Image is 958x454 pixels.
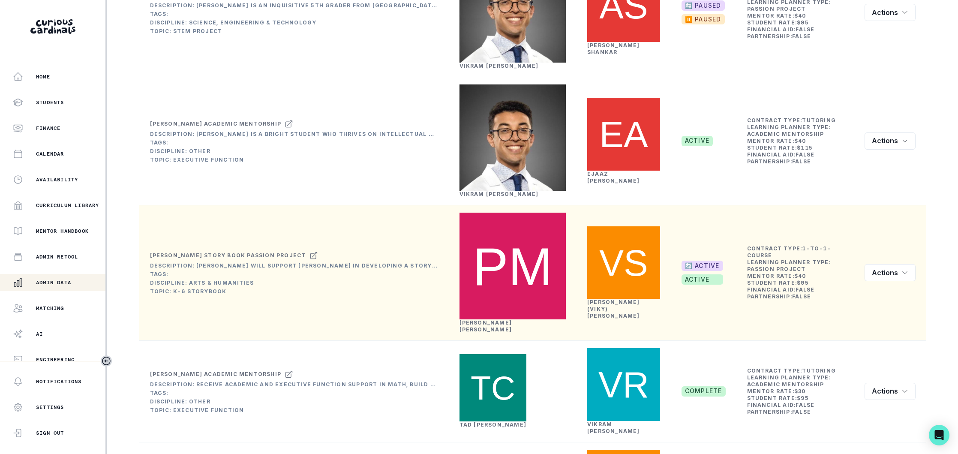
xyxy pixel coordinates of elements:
[150,280,438,286] div: Discipline: Arts & Humanities
[36,228,89,235] p: Mentor Handbook
[36,73,50,80] p: Home
[150,148,438,155] div: Discipline: Other
[459,421,526,428] a: Tad [PERSON_NAME]
[459,319,512,333] a: [PERSON_NAME] [PERSON_NAME]
[747,381,824,388] b: Academic Mentorship
[36,253,78,260] p: Admin Retool
[150,156,438,163] div: Topic: Executive Function
[150,288,438,295] div: Topic: K-6 Storybook
[150,407,438,414] div: Topic: Executive Function
[150,28,438,35] div: Topic: STEM Project
[150,19,438,26] div: Discipline: Science, Engineering & Technology
[747,131,824,137] b: Academic Mentorship
[36,176,78,183] p: Availability
[747,245,831,259] b: 1-to-1-course
[796,26,814,33] b: false
[682,386,726,397] span: complete
[150,398,438,405] div: Discipline: Other
[150,252,306,259] div: [PERSON_NAME] Story Book Passion Project
[794,273,806,279] b: $ 40
[587,42,640,55] a: [PERSON_NAME] Shankar
[150,271,438,278] div: Tags:
[865,4,916,21] button: row menu
[36,202,99,209] p: Curriculum Library
[865,383,916,400] button: row menu
[30,19,75,34] img: Curious Cardinals Logo
[796,402,814,408] b: false
[794,12,806,19] b: $ 40
[36,430,64,436] p: Sign Out
[682,0,725,11] span: 🔄 PAUSED
[101,355,112,367] button: Toggle sidebar
[865,264,916,281] button: row menu
[36,305,64,312] p: Matching
[747,266,806,272] b: Passion Project
[802,367,836,374] b: tutoring
[747,245,844,301] td: Contract Type: Learning Planner Type: Mentor Rate: Student Rate: Financial Aid: Partnership:
[792,158,811,165] b: false
[150,139,438,146] div: Tags:
[36,331,43,337] p: AI
[150,131,438,138] div: Description: [PERSON_NAME] is a bright student who thrives on intellectual challenges but often f...
[792,293,811,300] b: false
[682,136,713,146] span: active
[794,138,806,144] b: $ 40
[802,117,836,123] b: tutoring
[36,378,82,385] p: Notifications
[150,262,438,269] div: Description: [PERSON_NAME] will support [PERSON_NAME] in developing a storybook.
[587,171,640,184] a: Ejaaz [PERSON_NAME]
[792,33,811,39] b: false
[587,299,640,319] a: [PERSON_NAME] (Viky) [PERSON_NAME]
[459,63,539,69] a: Vikram [PERSON_NAME]
[36,150,64,157] p: Calendar
[150,390,438,397] div: Tags:
[459,191,539,197] a: Vikram [PERSON_NAME]
[587,421,640,434] a: Vikram [PERSON_NAME]
[36,356,75,363] p: Engineering
[150,381,438,388] div: Description: Receive academic and executive function support in math, build confidence in [PERSON...
[794,388,806,394] b: $ 30
[797,280,809,286] b: $ 95
[150,2,438,9] div: Description: [PERSON_NAME] is an inquisitive 5th grader from [GEOGRAPHIC_DATA] with a strong anal...
[747,117,844,165] td: Contract Type: Learning Planner Type: Mentor Rate: Student Rate: Financial Aid: Partnership:
[36,125,60,132] p: Finance
[797,395,809,401] b: $ 95
[150,120,282,127] div: [PERSON_NAME] Academic Mentorship
[682,261,723,271] span: 🔄 ACTIVE
[682,274,723,285] span: active
[796,151,814,158] b: false
[796,286,814,293] b: false
[792,409,811,415] b: false
[747,6,806,12] b: Passion Project
[150,371,282,378] div: [PERSON_NAME] Academic Mentorship
[797,19,809,26] b: $ 95
[150,11,438,18] div: Tags:
[929,425,949,445] div: Open Intercom Messenger
[797,144,813,151] b: $ 115
[685,16,721,23] div: ⏸️ paused
[36,99,64,106] p: Students
[865,132,916,150] button: row menu
[36,404,64,411] p: Settings
[36,279,71,286] p: Admin Data
[747,367,844,416] td: Contract Type: Learning Planner Type: Mentor Rate: Student Rate: Financial Aid: Partnership:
